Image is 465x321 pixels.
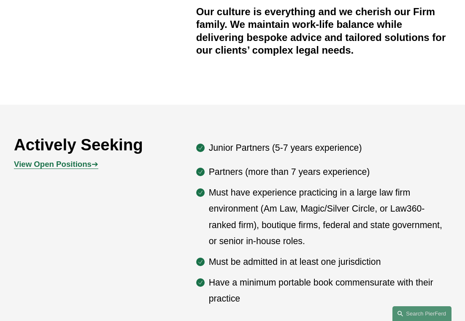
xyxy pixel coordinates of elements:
p: Partners (more than 7 years experience) [209,164,451,180]
a: View Open Positions➔ [14,160,98,169]
span: ➔ [14,160,98,169]
p: Must be admitted in at least one jurisdiction [209,254,451,270]
p: Must have experience practicing in a large law firm environment (Am Law, Magic/Silver Circle, or ... [209,185,451,249]
strong: View Open Positions [14,160,92,169]
p: Have a minimum portable book commensurate with their practice [209,275,451,307]
h4: Our culture is everything and we cherish our Firm family. We maintain work-life balance while del... [196,5,451,57]
p: Junior Partners (5-7 years experience) [209,140,451,156]
a: Search this site [392,306,451,321]
h2: Actively Seeking [14,135,160,155]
